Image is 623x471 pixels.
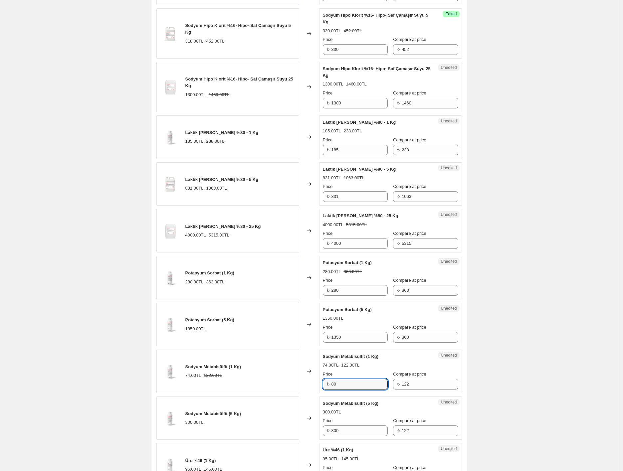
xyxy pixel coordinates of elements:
span: Compare at price [393,372,426,377]
img: Potasyum_sorbat_1kg_80x.png [160,268,180,288]
span: Price [323,184,333,189]
span: Compare at price [393,90,426,95]
span: Laktik [PERSON_NAME] %80 - 5 Kg [185,177,259,182]
span: ₺ [397,335,400,340]
span: ₺ [327,194,329,199]
span: Üre %46 (1 Kg) [323,447,353,452]
strike: 5315.00TL [346,222,367,228]
img: Sodyum_Metabisulfit_1kg_80x.png [160,408,180,428]
span: Price [323,325,333,330]
strike: 145.00TL [341,456,359,462]
span: Potasyum Sorbat (5 Kg) [185,317,234,322]
span: Sodyum Metabisülfit (1 Kg) [185,364,241,369]
strike: 1460.00TL [346,81,367,87]
strike: 238.00TL [343,128,362,134]
span: ₺ [327,47,329,52]
span: Unedited [441,118,457,124]
span: Laktik [PERSON_NAME] %80 - 1 Kg [185,130,259,135]
span: Compare at price [393,325,426,330]
span: Price [323,137,333,142]
strike: 1460.00TL [209,91,229,98]
span: ₺ [397,194,400,199]
span: Sodyum Hipo Klorit %16- Hipo- Saf Çamaşır Suyu 25 Kg [323,66,431,78]
span: Price [323,37,333,42]
strike: 452.00TL [343,28,362,34]
div: 4000.00TL [323,222,343,228]
strike: 122.00TL [204,372,222,379]
span: Sodyum Hipo Klorit %16- Hipo- Saf Çamaşır Suyu 5 Kg [323,13,428,24]
span: Potasyum Sorbat (5 Kg) [323,307,372,312]
span: ₺ [327,241,329,246]
span: Laktik [PERSON_NAME] %80 - 1 Kg [323,120,396,125]
span: Unedited [441,353,457,358]
span: Sodyum Metabisülfit (5 Kg) [185,411,241,416]
strike: 5315.00TL [209,232,229,238]
strike: 363.00TL [206,279,224,285]
span: ₺ [397,241,400,246]
div: 74.00TL [323,362,339,369]
span: ₺ [397,382,400,387]
div: 280.00TL [185,279,204,285]
span: Sodyum Hipo Klorit %16- Hipo- Saf Çamaşır Suyu 5 Kg [185,23,291,35]
div: 1350.00TL [185,326,206,332]
img: Laktik_Asit_80_5kg_80x.png [160,174,180,194]
img: Sodyum_Metabisulfit_1kg_80x.png [160,361,180,381]
span: Laktik [PERSON_NAME] %80 - 25 Kg [323,213,398,218]
span: Unedited [441,446,457,451]
strike: 1063.00TL [343,175,364,181]
span: ₺ [327,335,329,340]
span: ₺ [397,47,400,52]
div: 185.00TL [323,128,341,134]
img: Potasyum_sorbat_1kg_80x.png [160,314,180,334]
div: 300.00TL [323,409,341,415]
div: 1300.00TL [185,91,206,98]
span: Unedited [441,399,457,405]
div: 4000.00TL [185,232,206,238]
div: 95.00TL [323,456,339,462]
span: Sodyum Metabisülfit (1 Kg) [323,354,379,359]
span: Üre %46 (1 Kg) [185,458,216,463]
span: Compare at price [393,137,426,142]
span: Price [323,465,333,470]
span: Compare at price [393,37,426,42]
span: Compare at price [393,418,426,423]
span: Price [323,90,333,95]
div: 185.00TL [185,138,204,145]
span: Potasyum Sorbat (1 Kg) [323,260,372,265]
img: Sodyum_Hipoklorit_camasir-suyu_25_kg_80x.png [160,77,180,97]
span: Unedited [441,165,457,171]
span: Unedited [441,306,457,311]
span: ₺ [397,288,400,293]
span: ₺ [327,288,329,293]
span: ₺ [327,100,329,105]
span: Laktik [PERSON_NAME] %80 - 5 Kg [323,167,396,172]
strike: 1063.00TL [206,185,227,192]
div: 1350.00TL [323,315,343,322]
span: Price [323,418,333,423]
span: Compare at price [393,278,426,283]
strike: 122.00TL [341,362,359,369]
strike: 452.00TL [206,38,224,45]
div: 831.00TL [323,175,341,181]
span: ₺ [397,100,400,105]
span: Unedited [441,65,457,70]
span: Unedited [441,212,457,217]
div: 330.00TL [323,28,341,34]
span: Compare at price [393,465,426,470]
span: ₺ [397,428,400,433]
span: Price [323,278,333,283]
span: Sodyum Metabisülfit (5 Kg) [323,401,379,406]
span: Unedited [441,259,457,264]
div: 280.00TL [323,268,341,275]
span: ₺ [327,382,329,387]
img: Laktik_Asit_80_1kg_80x.png [160,127,180,147]
span: Price [323,231,333,236]
div: 300.00TL [185,419,204,426]
img: Sodyum_Hipoklorit_camasir-suyu_5_kg_80x.png [160,24,180,44]
img: Laktik_Asit_80_25kg_80x.png [160,221,180,241]
span: Laktik [PERSON_NAME] %80 - 25 Kg [185,224,261,229]
div: 74.00TL [185,372,201,379]
span: Compare at price [393,231,426,236]
span: Compare at price [393,184,426,189]
strike: 363.00TL [343,268,362,275]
